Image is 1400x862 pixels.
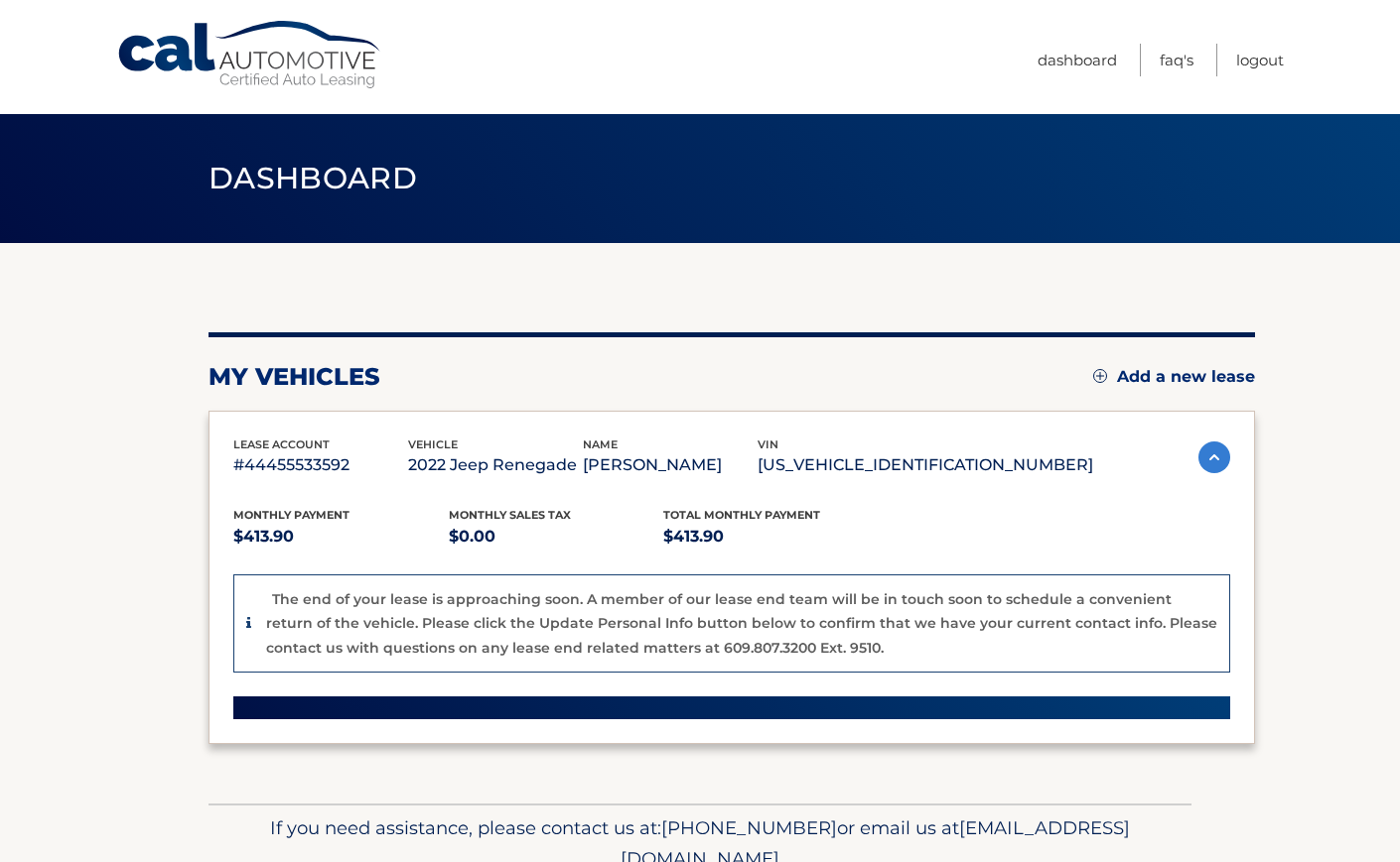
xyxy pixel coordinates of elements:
[209,362,380,392] h2: my vehicles
[758,451,1093,479] p: [US_VEHICLE_IDENTIFICATION_NUMBER]
[449,523,664,551] p: $0.00
[1198,441,1230,473] img: accordion-active.svg
[266,590,1217,657] p: The end of your lease is approaching soon. A member of our lease end team will be in touch soon t...
[116,20,384,90] a: Cal Automotive
[1093,367,1255,387] a: Add a new lease
[233,523,449,551] p: $413.90
[1236,44,1284,76] a: Logout
[408,451,583,479] p: 2022 Jeep Renegade
[663,508,820,522] span: Total Monthly Payment
[583,437,618,451] span: name
[449,508,571,522] span: Monthly sales Tax
[758,437,778,451] span: vin
[583,451,758,479] p: [PERSON_NAME]
[209,160,417,196] span: Dashboard
[663,523,879,551] p: $413.90
[661,816,837,839] span: [PHONE_NUMBER]
[1160,44,1193,76] a: FAQ's
[233,437,330,451] span: lease account
[1038,44,1117,76] a: Dashboard
[233,451,408,479] p: #44455533592
[408,437,458,451] span: vehicle
[233,508,350,522] span: Monthly Payment
[1093,369,1107,383] img: add.svg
